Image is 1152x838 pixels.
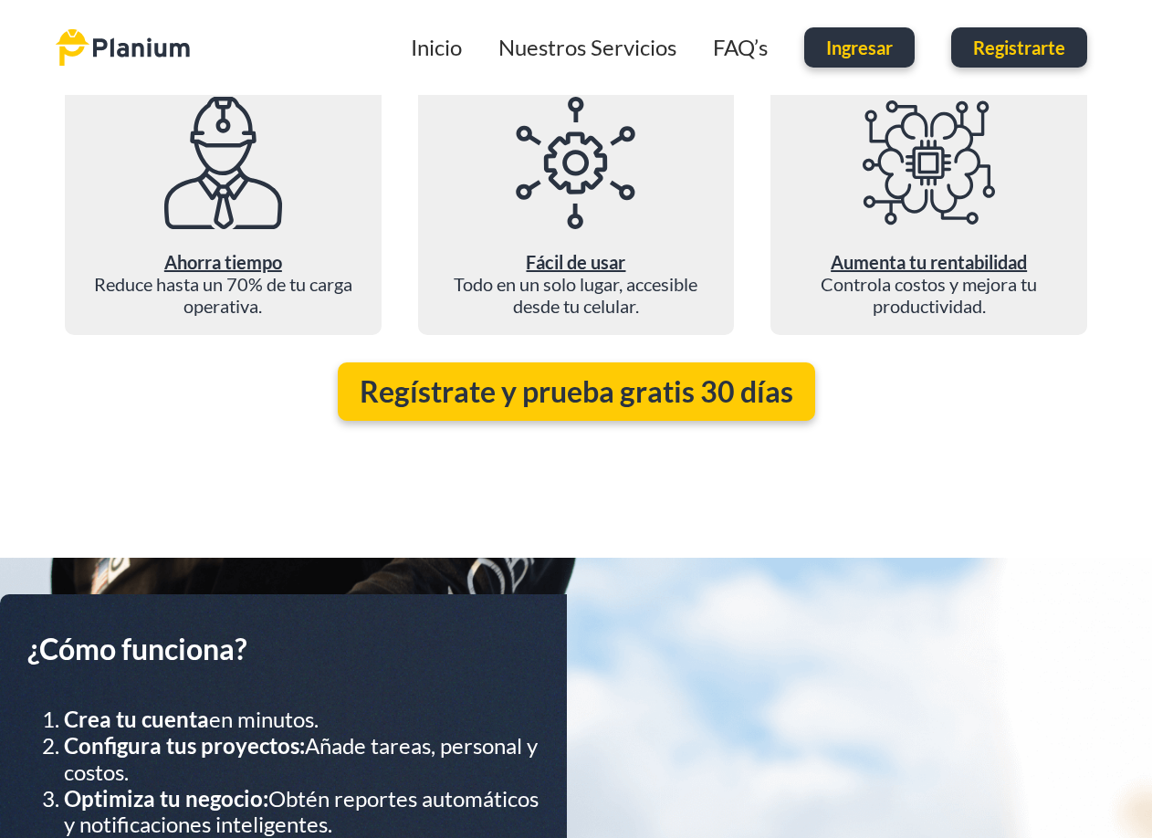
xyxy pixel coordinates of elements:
a: Inicio [411,34,462,60]
a: Ingresar [804,27,915,68]
a: Registrarte [951,27,1087,68]
a: Regístrate y prueba gratis 30 días [338,362,815,421]
p: Todo en un solo lugar, accesible desde tu celular. [436,251,717,317]
strong: Crea tu cuenta [64,706,209,732]
li: en minutos. [64,707,539,733]
p: Reduce hasta un 70% de tu carga operativa. [83,251,363,317]
span: Regístrate y prueba gratis 30 días [360,373,793,410]
strong: Configura tus proyectos: [64,732,305,759]
a: Nuestros Servicios [498,34,676,60]
strong: Optimiza tu negocio: [64,785,268,812]
u: Ahorra tiempo [164,251,282,273]
a: FAQ’s [713,34,768,60]
li: Añade tareas, personal y costos. [64,733,539,786]
h2: ¿Cómo funciona? [27,631,539,667]
p: Controla costos y mejora tu productividad. [789,251,1069,317]
u: Fácil de usar [526,251,625,273]
span: Ingresar [826,38,893,57]
u: Aumenta tu rentabilidad [831,251,1027,273]
span: Registrarte [973,38,1065,57]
